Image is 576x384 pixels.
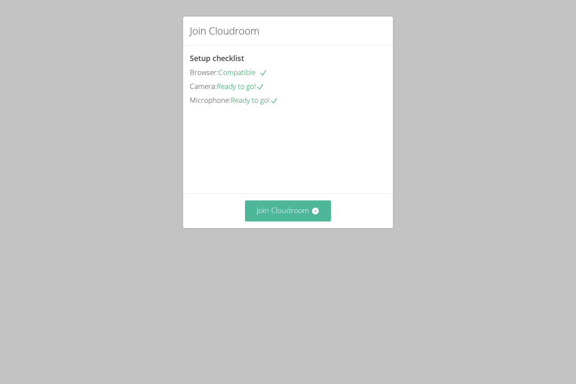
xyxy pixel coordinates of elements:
span: Microphone: [190,95,231,105]
button: Join Cloudroom [245,200,331,221]
span: Setup checklist [190,53,244,63]
span: Compatible [218,67,267,77]
span: Ready to go! [231,95,278,105]
span: Camera: [190,81,217,91]
span: Ready to go! [217,81,264,91]
h2: Join Cloudroom [190,23,259,38]
span: Browser: [190,67,218,77]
